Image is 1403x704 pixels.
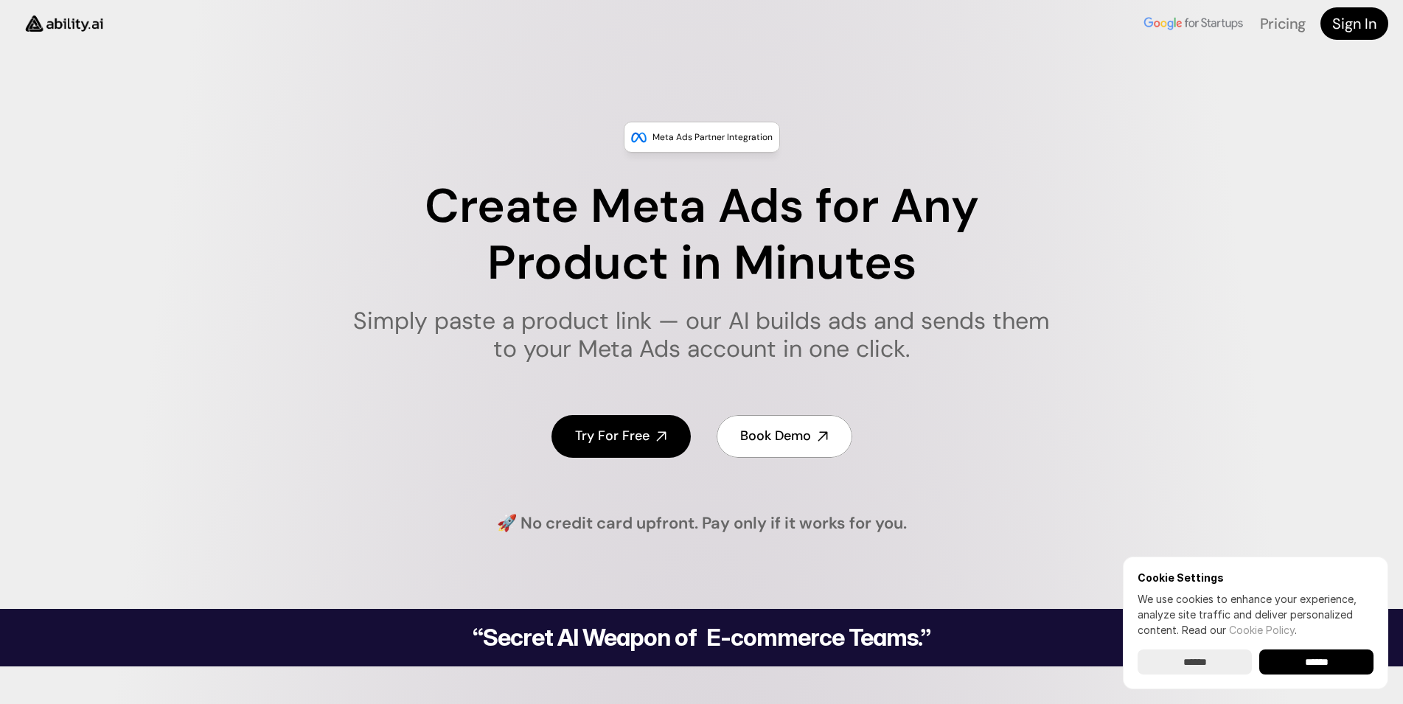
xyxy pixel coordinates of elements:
h6: Cookie Settings [1138,571,1374,584]
a: Book Demo [717,415,852,457]
span: Read our . [1182,624,1297,636]
p: Meta Ads Partner Integration [652,130,773,144]
h4: Book Demo [740,427,811,445]
a: Try For Free [551,415,691,457]
h2: “Secret AI Weapon of E-commerce Teams.” [435,626,969,649]
a: Pricing [1260,14,1306,33]
a: Cookie Policy [1229,624,1295,636]
p: We use cookies to enhance your experience, analyze site traffic and deliver personalized content. [1138,591,1374,638]
h1: Simply paste a product link — our AI builds ads and sends them to your Meta Ads account in one cl... [344,307,1059,363]
h4: Sign In [1332,13,1376,34]
h1: Create Meta Ads for Any Product in Minutes [344,178,1059,292]
h4: Try For Free [575,427,650,445]
h4: 🚀 No credit card upfront. Pay only if it works for you. [497,512,907,535]
a: Sign In [1320,7,1388,40]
